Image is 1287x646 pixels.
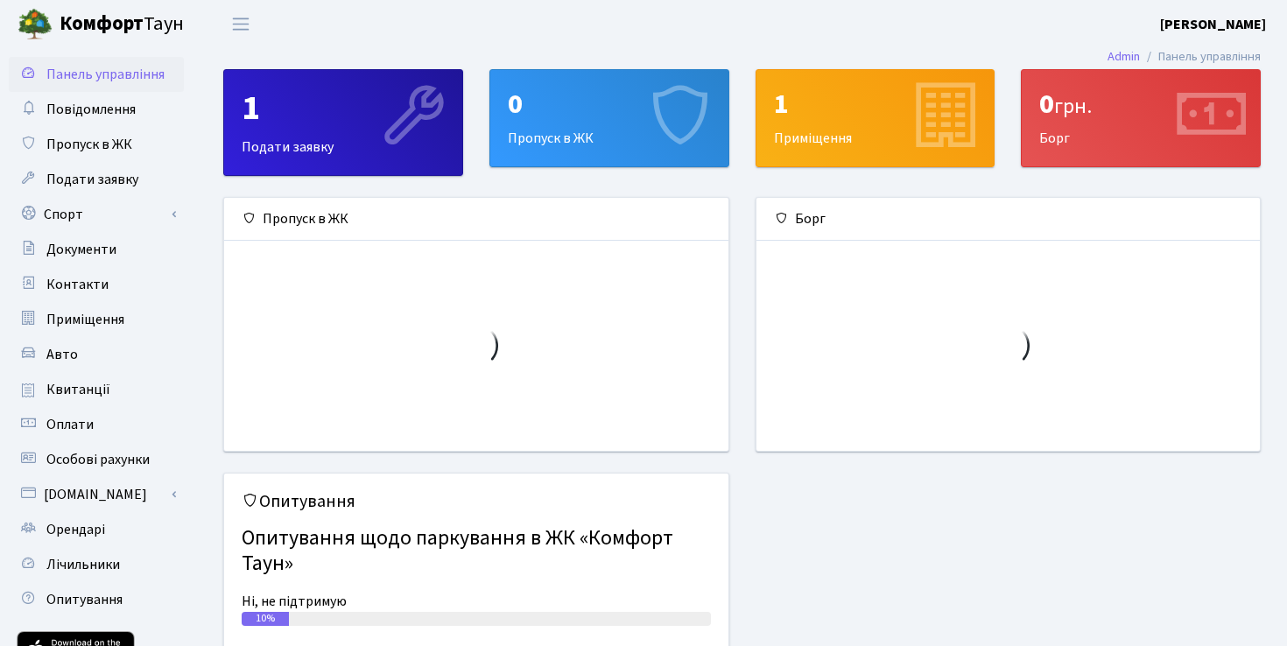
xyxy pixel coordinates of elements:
div: 0 [508,88,711,121]
span: Повідомлення [46,100,136,119]
a: 0Пропуск в ЖК [489,69,729,167]
div: Приміщення [756,70,995,166]
a: Орендарі [9,512,184,547]
a: Документи [9,232,184,267]
div: Борг [1022,70,1260,166]
a: Авто [9,337,184,372]
div: Ні, не підтримую [242,591,711,612]
div: Подати заявку [224,70,462,175]
span: Приміщення [46,310,124,329]
img: logo.png [18,7,53,42]
div: Пропуск в ЖК [224,198,728,241]
h4: Опитування щодо паркування в ЖК «Комфорт Таун» [242,519,711,584]
div: 10% [242,612,289,626]
a: Особові рахунки [9,442,184,477]
b: [PERSON_NAME] [1160,15,1266,34]
span: Оплати [46,415,94,434]
span: Особові рахунки [46,450,150,469]
a: Повідомлення [9,92,184,127]
a: Спорт [9,197,184,232]
span: Таун [60,10,184,39]
a: Приміщення [9,302,184,337]
span: Авто [46,345,78,364]
a: Оплати [9,407,184,442]
li: Панель управління [1140,47,1261,67]
button: Переключити навігацію [219,10,263,39]
nav: breadcrumb [1081,39,1287,75]
a: Опитування [9,582,184,617]
a: 1Приміщення [756,69,995,167]
a: [DOMAIN_NAME] [9,477,184,512]
a: Admin [1108,47,1140,66]
a: Лічильники [9,547,184,582]
div: 1 [242,88,445,130]
a: Пропуск в ЖК [9,127,184,162]
span: Документи [46,240,116,259]
span: Подати заявку [46,170,138,189]
b: Комфорт [60,10,144,38]
div: Пропуск в ЖК [490,70,728,166]
span: Орендарі [46,520,105,539]
span: Пропуск в ЖК [46,135,132,154]
span: грн. [1054,91,1092,122]
a: Панель управління [9,57,184,92]
a: Квитанції [9,372,184,407]
span: Панель управління [46,65,165,84]
h5: Опитування [242,491,711,512]
a: Контакти [9,267,184,302]
div: 0 [1039,88,1242,121]
span: Контакти [46,275,109,294]
a: 1Подати заявку [223,69,463,176]
a: Подати заявку [9,162,184,197]
span: Лічильники [46,555,120,574]
div: 1 [774,88,977,121]
div: Борг [756,198,1261,241]
span: Опитування [46,590,123,609]
a: [PERSON_NAME] [1160,14,1266,35]
span: Квитанції [46,380,110,399]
